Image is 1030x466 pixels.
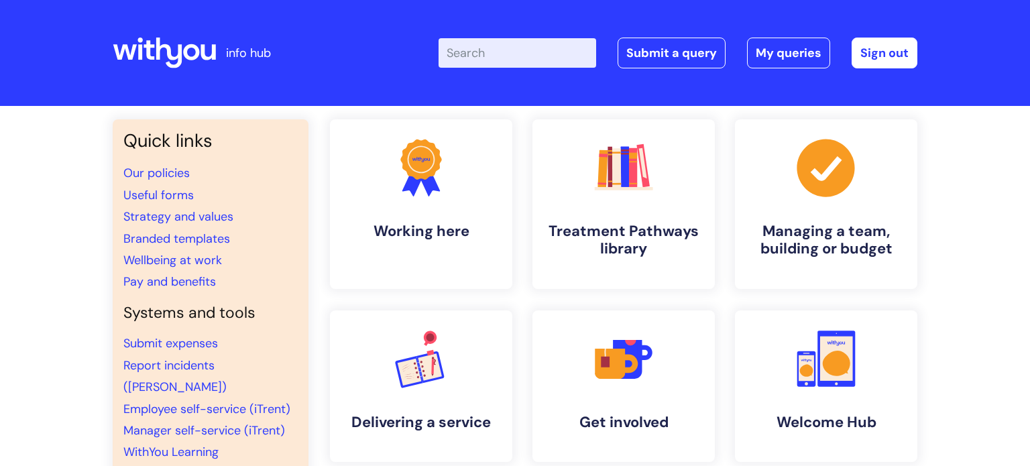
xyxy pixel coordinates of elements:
h4: Managing a team, building or budget [746,223,907,258]
a: Sign out [852,38,917,68]
h3: Quick links [123,130,298,152]
a: Treatment Pathways library [532,119,715,289]
a: WithYou Learning [123,444,219,460]
h4: Welcome Hub [746,414,907,431]
h4: Working here [341,223,502,240]
a: Strategy and values [123,209,233,225]
a: Delivering a service [330,310,512,462]
a: Useful forms [123,187,194,203]
p: info hub [226,42,271,64]
a: Our policies [123,165,190,181]
input: Search [439,38,596,68]
h4: Systems and tools [123,304,298,323]
h4: Get involved [543,414,704,431]
a: Submit expenses [123,335,218,351]
a: Managing a team, building or budget [735,119,917,289]
a: Get involved [532,310,715,462]
h4: Delivering a service [341,414,502,431]
a: Employee self-service (iTrent) [123,401,290,417]
h4: Treatment Pathways library [543,223,704,258]
a: Report incidents ([PERSON_NAME]) [123,357,227,395]
a: Submit a query [618,38,726,68]
a: Pay and benefits [123,274,216,290]
a: Branded templates [123,231,230,247]
a: Welcome Hub [735,310,917,462]
a: Working here [330,119,512,289]
div: | - [439,38,917,68]
a: Manager self-service (iTrent) [123,422,285,439]
a: My queries [747,38,830,68]
a: Wellbeing at work [123,252,222,268]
